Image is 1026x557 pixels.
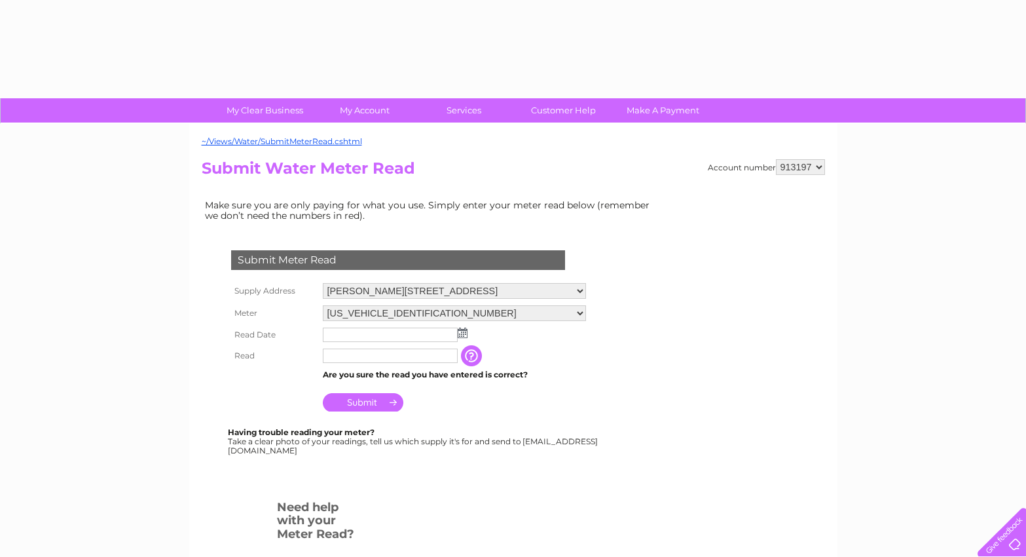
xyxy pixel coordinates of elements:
[202,197,660,224] td: Make sure you are only paying for what you use. Simply enter your meter read below (remember we d...
[708,159,825,175] div: Account number
[228,324,320,345] th: Read Date
[509,98,617,123] a: Customer Help
[228,428,600,455] div: Take a clear photo of your readings, tell us which supply it's for and send to [EMAIL_ADDRESS][DO...
[323,393,403,412] input: Submit
[277,498,357,548] h3: Need help with your Meter Read?
[410,98,518,123] a: Services
[228,280,320,302] th: Supply Address
[202,136,362,146] a: ~/Views/Water/SubmitMeterRead.cshtml
[320,366,589,383] td: Are you sure the read you have entered is correct?
[231,250,565,270] div: Submit Meter Read
[228,345,320,366] th: Read
[310,98,418,123] a: My Account
[458,328,467,338] img: ...
[228,427,375,437] b: Having trouble reading your meter?
[609,98,717,123] a: Make A Payment
[461,345,485,366] input: Information
[211,98,319,123] a: My Clear Business
[228,302,320,324] th: Meter
[202,159,825,184] h2: Submit Water Meter Read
